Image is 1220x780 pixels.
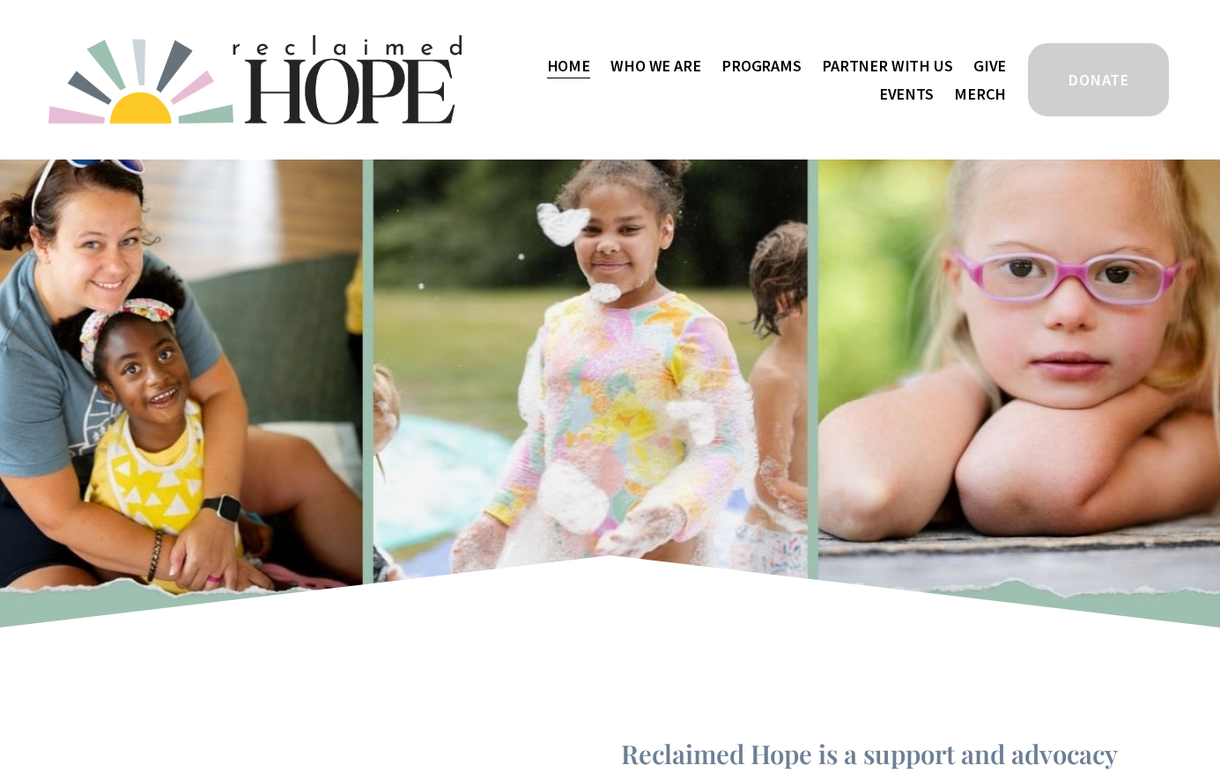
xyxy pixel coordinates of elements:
[721,53,802,78] span: Programs
[822,53,952,78] span: Partner With Us
[721,51,802,80] a: folder dropdown
[48,35,462,124] img: Reclaimed Hope Initiative
[610,51,700,80] a: folder dropdown
[610,53,700,78] span: Who We Are
[547,51,590,80] a: Home
[822,51,952,80] a: folder dropdown
[1025,41,1171,119] a: DONATE
[954,80,1006,109] a: Merch
[879,80,934,109] a: Events
[973,51,1006,80] a: Give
